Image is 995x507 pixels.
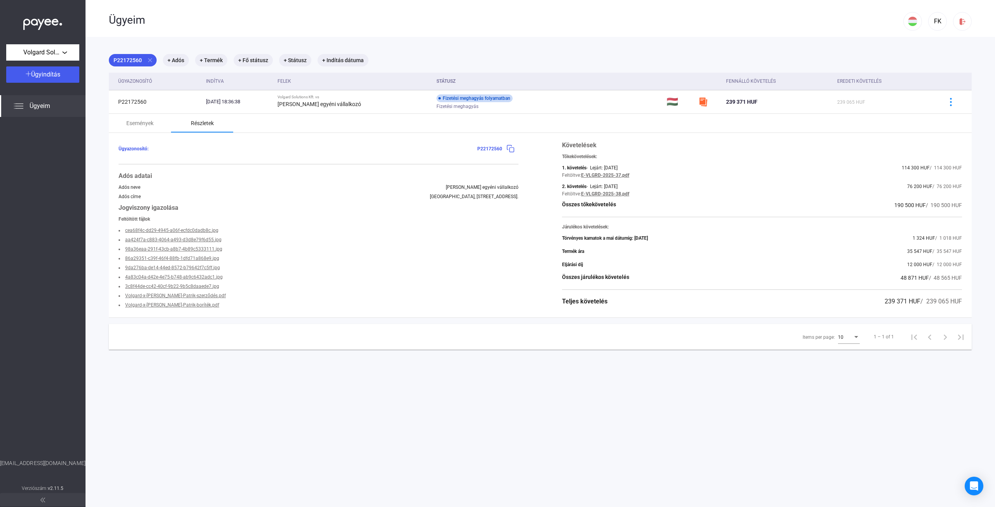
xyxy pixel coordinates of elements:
img: white-payee-white-dot.svg [23,14,62,30]
button: copy-blue [502,141,518,157]
td: 🇭🇺 [663,90,695,113]
strong: v2.11.5 [48,486,64,491]
div: Jogviszony igazolása [119,203,518,213]
mat-chip: + Fő státusz [234,54,273,66]
div: Ügyazonosító [118,77,200,86]
div: - Lejárt: [DATE] [587,165,618,171]
span: 1 324 HUF [913,235,935,241]
div: Követelések [562,141,962,150]
span: / 12 000 HUF [932,262,962,267]
span: Fizetési meghagyás [436,102,478,111]
div: Adós címe [119,194,141,199]
a: 9da276ba-de14-44ed-8572-b79642f7c5ff.jpg [125,265,220,270]
img: arrow-double-left-grey.svg [40,498,45,502]
img: more-blue [947,98,955,106]
td: P22172560 [109,90,203,113]
img: szamlazzhu-mini [698,97,708,106]
button: First page [906,329,922,345]
div: Fennálló követelés [726,77,776,86]
span: 239 371 HUF [885,298,920,305]
span: 12 000 HUF [907,262,932,267]
div: - Lejárt: [DATE] [587,184,618,189]
button: Previous page [922,329,937,345]
div: Tőkekövetelések: [562,154,962,159]
a: aa424f7a-c883-4064-a493-d3d8e79f6d55.jpg [125,237,222,242]
mat-chip: + Státusz [279,54,311,66]
a: 4a83c04a-d42e-4e75-b748-ab9c6432adc1.jpg [125,274,223,280]
div: Járulékos követelések: [562,224,962,230]
div: Feltöltve: [562,172,581,178]
div: Fennálló követelés [726,77,831,86]
button: Ügyindítás [6,66,79,83]
span: 48 871 HUF [901,275,929,281]
a: 3c8f44de-cc42-40cf-9b22-9b5c8daaede7.jpg [125,284,219,289]
div: Adós adatai [119,171,518,181]
button: FK [928,12,947,31]
mat-icon: close [147,57,154,64]
div: Volgard Solutions Kft. vs [278,95,430,99]
span: 239 371 HUF [726,99,758,105]
a: E-VLGRD-2025-38.pdf [581,191,629,197]
span: 76 200 HUF [907,184,932,189]
div: 1 – 1 of 1 [874,332,894,341]
span: / 190 500 HUF [926,202,962,208]
span: 114 300 HUF [902,165,930,171]
mat-chip: + Indítás dátuma [318,54,368,66]
span: P22172560 [477,146,502,152]
div: [DATE] 18:36:38 [206,98,271,106]
mat-chip: + Adós [163,54,189,66]
div: Törvényes kamatok a mai dátumig: [DATE] [562,235,648,241]
img: copy-blue [506,145,515,153]
mat-chip: P22172560 [109,54,157,66]
th: Státusz [433,73,664,90]
div: Események [126,118,154,128]
div: Items per page: [803,333,835,342]
span: / 1 018 HUF [935,235,962,241]
span: / 114 300 HUF [930,165,962,171]
div: Ügyazonosító [118,77,152,86]
div: Indítva [206,77,271,86]
button: Next page [937,329,953,345]
span: Volgard Solutions Kft. [23,48,62,57]
mat-chip: + Termék [195,54,227,66]
div: Termék ára [562,249,584,254]
a: 86a29351-c39f-46f4-88fb-1dfd71a868e9.jpg [125,256,219,261]
div: Fizetési meghagyás folyamatban [436,94,513,102]
button: more-blue [943,94,959,110]
span: 10 [838,335,843,340]
div: Feltöltve: [562,191,581,197]
div: Eredeti követelés [837,77,933,86]
div: Felek [278,77,291,86]
strong: [PERSON_NAME] egyéni vállalkozó [278,101,361,107]
span: / 35 547 HUF [932,249,962,254]
img: plus-white.svg [26,71,31,77]
div: Feltöltött fájlok [119,216,518,222]
div: Eredeti követelés [837,77,882,86]
span: Ügyazonosító: [119,146,148,152]
div: Összes tőkekövetelés [562,200,616,210]
span: 190 500 HUF [894,202,926,208]
div: Open Intercom Messenger [965,477,983,495]
span: 239 065 HUF [837,99,865,105]
button: Volgard Solutions Kft. [6,44,79,61]
button: HU [903,12,922,31]
span: 35 547 HUF [907,249,932,254]
span: / 239 065 HUF [920,298,962,305]
a: Volgard-x-[PERSON_NAME]-Patrik-boríték.pdf [125,302,219,308]
span: / 76 200 HUF [932,184,962,189]
span: / 48 565 HUF [929,275,962,281]
div: 2. követelés [562,184,587,189]
div: 1. követelés [562,165,587,171]
mat-select: Items per page: [838,332,860,341]
button: logout-red [953,12,972,31]
div: Ügyeim [109,14,903,27]
div: [GEOGRAPHIC_DATA], [STREET_ADDRESS]. [430,194,518,199]
a: cea68f4c-dd29-4945-a06f-ecfdc0dadb8c.jpg [125,228,218,233]
div: Adós neve [119,185,140,190]
a: Volgard-x-[PERSON_NAME]-Patrik-szerződés.pdf [125,293,226,298]
span: Ügyindítás [31,71,60,78]
span: Ügyeim [30,101,50,111]
a: 98a36eaa-291f-43cb-a8b7-4b89c5333111.jpg [125,246,222,252]
img: HU [908,17,917,26]
img: list.svg [14,101,23,111]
